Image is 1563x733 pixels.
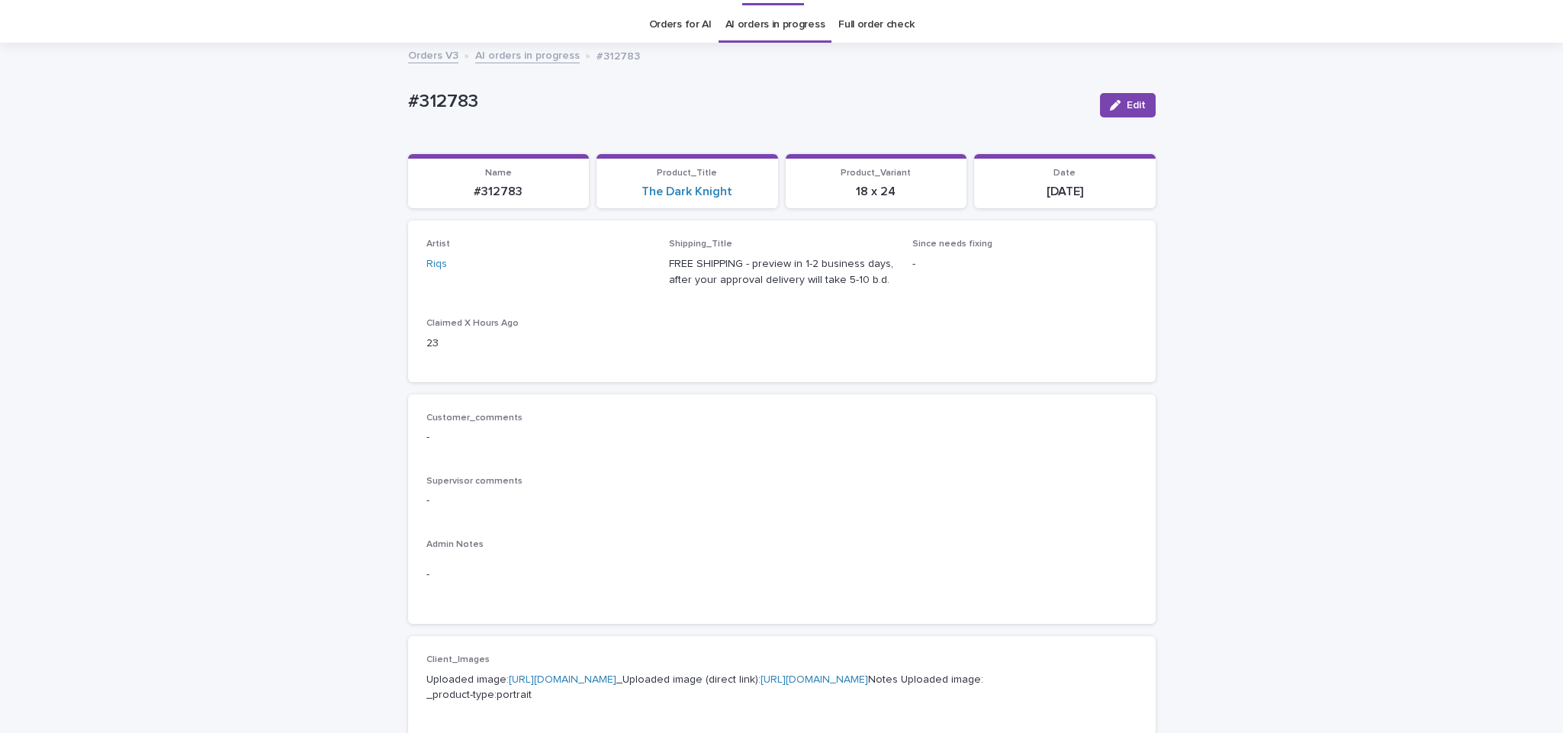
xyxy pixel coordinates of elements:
a: AI orders in progress [475,46,580,63]
a: The Dark Knight [642,185,732,199]
span: Artist [426,240,450,249]
p: - [426,493,1137,509]
span: Product_Variant [841,169,911,178]
p: #312783 [417,185,580,199]
a: Orders for AI [649,7,712,43]
p: - [426,567,1137,583]
p: 23 [426,336,651,352]
span: Claimed X Hours Ago [426,319,519,328]
span: Edit [1127,100,1146,111]
span: Customer_comments [426,413,523,423]
p: FREE SHIPPING - preview in 1-2 business days, after your approval delivery will take 5-10 b.d. [669,256,894,288]
span: Product_Title [657,169,717,178]
p: - [912,256,1137,272]
a: Riqs [426,256,447,272]
span: Supervisor comments [426,477,523,486]
a: Orders V3 [408,46,458,63]
span: Date [1053,169,1076,178]
span: Since needs fixing [912,240,992,249]
a: AI orders in progress [725,7,825,43]
span: Shipping_Title [669,240,732,249]
p: #312783 [408,91,1088,113]
a: [URL][DOMAIN_NAME] [761,674,868,685]
a: [URL][DOMAIN_NAME] [509,674,616,685]
p: Uploaded image: _Uploaded image (direct link): Notes Uploaded image: _product-type:portrait [426,672,1137,704]
p: [DATE] [983,185,1147,199]
p: #312783 [597,47,640,63]
span: Client_Images [426,655,490,664]
span: Name [485,169,512,178]
a: Full order check [838,7,914,43]
p: 18 x 24 [795,185,958,199]
button: Edit [1100,93,1156,117]
span: Admin Notes [426,540,484,549]
p: - [426,429,1137,445]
